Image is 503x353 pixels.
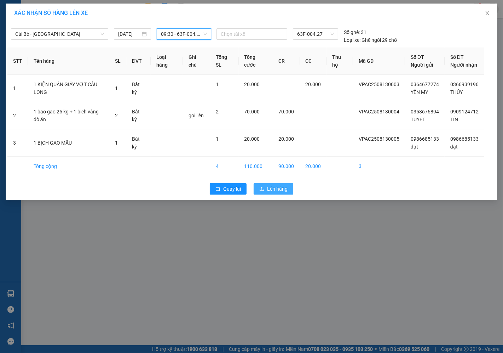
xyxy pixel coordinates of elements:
[359,109,399,114] span: VPAC2508130004
[450,144,458,150] span: đạt
[259,186,264,192] span: upload
[306,82,321,87] span: 20.000
[353,47,405,75] th: Mã GD
[109,47,126,75] th: SL
[450,82,479,87] span: 0366939196
[223,185,241,193] span: Quay lại
[353,157,405,176] td: 3
[450,89,463,95] span: THỦY
[344,28,360,36] span: Số ghế:
[344,36,360,44] span: Loại xe:
[411,89,428,95] span: YẾN MY
[344,36,397,44] div: Ghế ngồi 29 chỗ
[126,129,151,157] td: Bất kỳ
[279,109,294,114] span: 70.000
[450,54,464,60] span: Số ĐT
[216,136,219,142] span: 1
[411,62,433,68] span: Người gửi
[244,82,260,87] span: 20.000
[279,136,294,142] span: 20.000
[485,10,490,16] span: close
[189,113,204,118] span: gọi liền
[344,28,366,36] div: 31
[478,4,497,23] button: Close
[118,30,140,38] input: 13/08/2025
[210,157,239,176] td: 4
[450,109,479,114] span: 0909124712
[28,75,109,102] td: 1 KIỆN QUẤN GIẤY VỢT CẦU LONG
[126,75,151,102] td: Bất kỳ
[210,47,239,75] th: Tổng SL
[7,102,28,129] td: 2
[115,113,118,118] span: 2
[359,136,399,142] span: VPAC2508130005
[411,144,418,150] span: đạt
[254,183,293,195] button: uploadLên hàng
[28,47,109,75] th: Tên hàng
[210,183,247,195] button: rollbackQuay lại
[300,157,327,176] td: 20.000
[7,75,28,102] td: 1
[115,140,118,146] span: 1
[411,54,424,60] span: Số ĐT
[7,47,28,75] th: STT
[14,10,88,16] span: XÁC NHẬN SỐ HÀNG LÊN XE
[359,82,399,87] span: VPAC2508130003
[411,109,439,114] span: 0358676894
[327,47,353,75] th: Thu hộ
[28,102,109,129] td: 1 bao gạo 25 kg + 1 bịch vàng đồ ăn
[273,47,300,75] th: CR
[239,47,273,75] th: Tổng cước
[7,129,28,157] td: 3
[126,102,151,129] td: Bất kỳ
[161,29,207,39] span: 09:30 - 63F-004.27
[267,185,288,193] span: Lên hàng
[215,186,220,192] span: rollback
[244,136,260,142] span: 20.000
[183,47,210,75] th: Ghi chú
[15,29,104,39] span: Cái Bè - Sài Gòn
[411,136,439,142] span: 0986685133
[28,129,109,157] td: 1 BỊCH GẠO MẪU
[297,29,334,39] span: 63F-004.27
[450,62,477,68] span: Người nhận
[126,47,151,75] th: ĐVT
[450,117,458,122] span: TÍN
[216,109,219,114] span: 2
[115,85,118,91] span: 1
[411,117,425,122] span: TUYẾT
[244,109,260,114] span: 70.000
[151,47,183,75] th: Loại hàng
[411,82,439,87] span: 0364677274
[450,136,479,142] span: 0986685133
[273,157,300,176] td: 90.000
[300,47,327,75] th: CC
[216,82,219,87] span: 1
[239,157,273,176] td: 110.000
[28,157,109,176] td: Tổng cộng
